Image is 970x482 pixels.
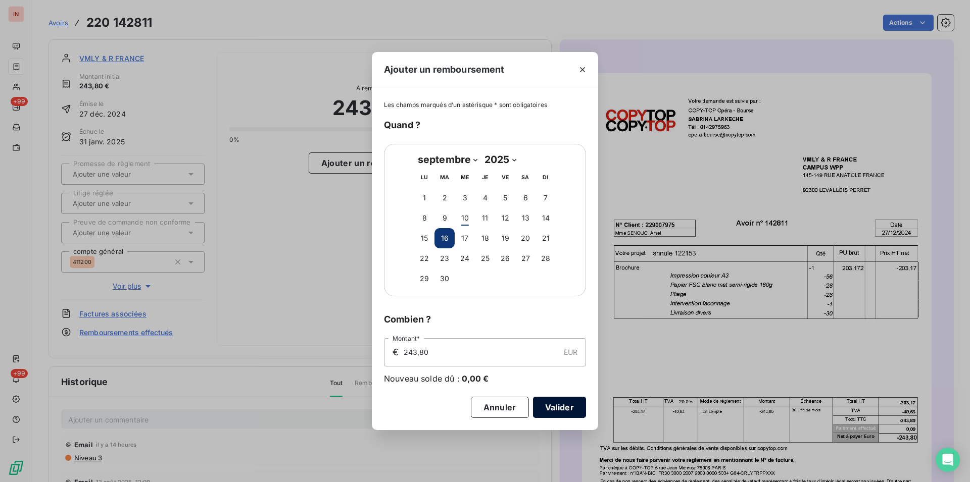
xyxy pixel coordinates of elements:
[455,188,475,208] button: 3
[536,188,556,208] button: 7
[475,248,495,269] button: 25
[495,228,515,248] button: 19
[384,372,460,385] span: Nouveau solde dû :
[384,120,420,130] span: Quand ?
[515,248,536,269] button: 27
[475,168,495,188] th: jeudi
[536,248,556,269] button: 28
[495,208,515,228] button: 12
[936,448,960,472] div: Open Intercom Messenger
[475,208,495,228] button: 11
[384,63,505,76] span: Ajouter un remboursement
[434,168,455,188] th: mardi
[536,168,556,188] th: dimanche
[536,228,556,248] button: 21
[434,188,455,208] button: 2
[414,269,434,289] button: 29
[384,314,431,325] span: Combien ?
[515,168,536,188] th: samedi
[462,372,489,385] span: 0,00 €
[455,208,475,228] button: 10
[414,208,434,228] button: 8
[515,208,536,228] button: 13
[475,188,495,208] button: 4
[414,168,434,188] th: lundi
[455,168,475,188] th: mercredi
[434,248,455,269] button: 23
[475,228,495,248] button: 18
[515,188,536,208] button: 6
[455,248,475,269] button: 24
[434,208,455,228] button: 9
[471,397,529,418] button: Annuler
[495,188,515,208] button: 5
[515,228,536,248] button: 20
[414,188,434,208] button: 1
[434,228,455,248] button: 16
[384,101,547,109] span: Les champs marqués d’un astérisque * sont obligatoires
[495,248,515,269] button: 26
[495,168,515,188] th: vendredi
[533,397,586,418] button: Valider
[434,269,455,289] button: 30
[414,248,434,269] button: 22
[536,208,556,228] button: 14
[455,228,475,248] button: 17
[414,228,434,248] button: 15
